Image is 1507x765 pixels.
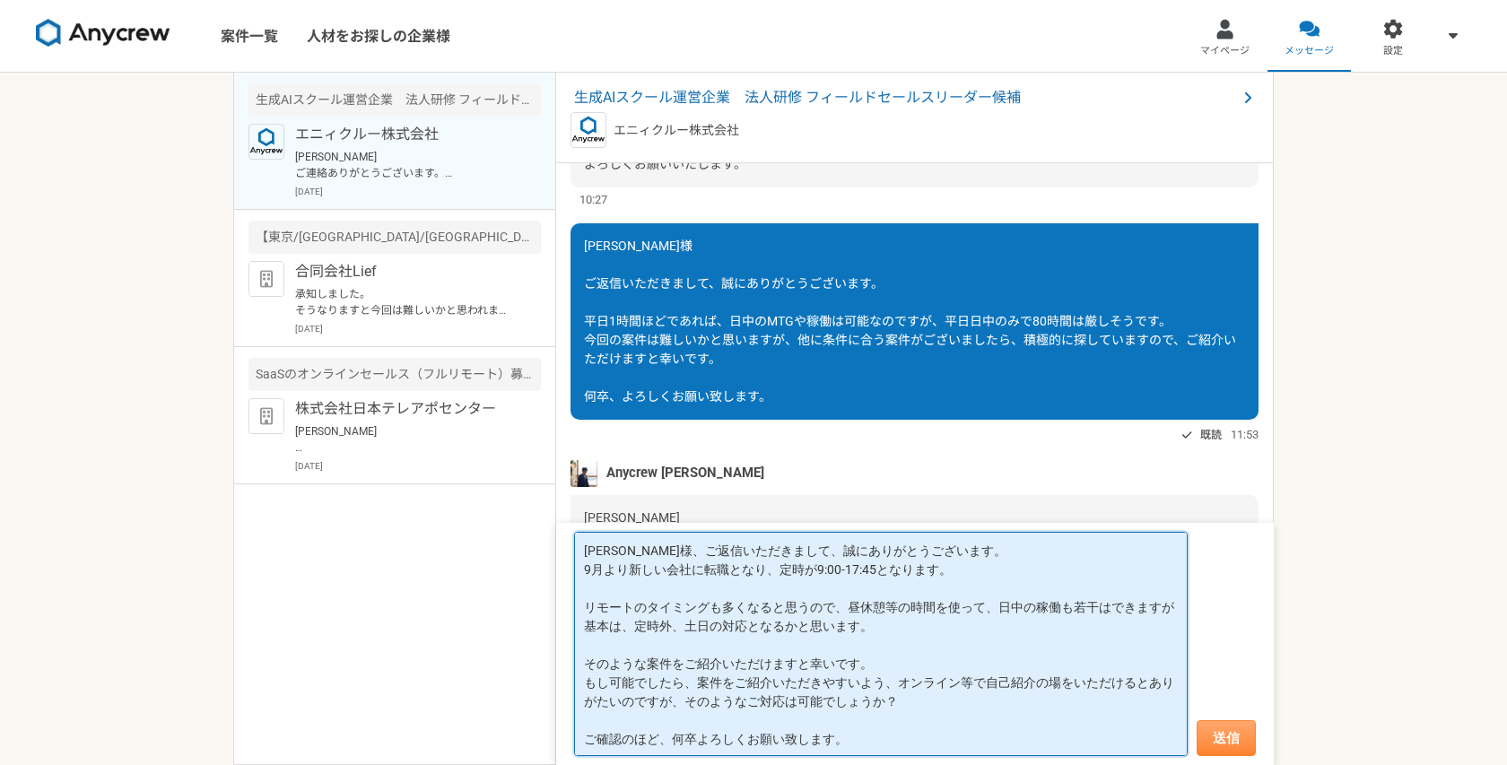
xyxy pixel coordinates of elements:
img: default_org_logo-42cde973f59100197ec2c8e796e4974ac8490bb5b08a0eb061ff975e4574aa76.png [248,261,284,297]
img: default_org_logo-42cde973f59100197ec2c8e796e4974ac8490bb5b08a0eb061ff975e4574aa76.png [248,398,284,434]
p: [DATE] [295,459,541,473]
p: [PERSON_NAME] お世話になっております。 ご返信いただきありがとうございます。 承知いたしました。 また機会がございましたらよろしくお願いいたします。 [295,423,517,456]
button: 送信 [1197,720,1256,756]
span: Anycrew [PERSON_NAME] [606,463,764,482]
img: 8DqYSo04kwAAAAASUVORK5CYII= [36,19,170,48]
p: [DATE] [295,185,541,198]
span: 設定 [1383,44,1403,58]
img: logo_text_blue_01.png [571,112,606,148]
p: 合同会社Lief [295,261,517,283]
span: 11:53 [1231,426,1259,443]
p: [DATE] [295,322,541,335]
p: エニィクルー株式会社 [614,121,739,140]
span: [PERSON_NAME] 本件ご興味ありがとうございます。 こちら案件ですが、日中80h以上の稼働が必要な案件となります。平日日中の稼働は可能でしょうか？ そちら事前にお伺いできればかと考えて... [584,82,1157,171]
div: 生成AIスクール運営企業 法人研修 フィールドセールスリーダー候補 [248,83,541,117]
div: SaaSのオンラインセールス（フルリモート）募集 [248,358,541,391]
div: 【東京/[GEOGRAPHIC_DATA]/[GEOGRAPHIC_DATA]】展示会スタッフ募集！時給2,000円！ [248,221,541,254]
span: マイページ [1200,44,1250,58]
span: [PERSON_NAME] ご連絡ありがとうございます。 かしこまりました。 別件等ご紹介できればと思いますが、基本は平日夜間および土日での対応となりそうでしょうか？稼働についての確認まで、 よ... [584,510,1237,619]
p: エニィクルー株式会社 [295,124,517,145]
span: メッセージ [1285,44,1334,58]
p: 承知しました。 そうなりますと今回は難しいかと思われますので別のご機会があればよろしくお願いします。 [295,286,517,318]
img: tomoya_yamashita.jpeg [571,460,597,487]
span: 生成AIスクール運営企業 法人研修 フィールドセールスリーダー候補 [574,87,1237,109]
p: [PERSON_NAME] ご連絡ありがとうございます。 かしこまりました。 別件等ご紹介できればと思いますが、基本は平日夜間および土日での対応となりそうでしょうか？稼働についての確認まで、 よ... [295,149,517,181]
span: 既読 [1200,424,1222,446]
img: logo_text_blue_01.png [248,124,284,160]
span: 10:27 [579,191,607,208]
p: 株式会社日本テレアポセンター [295,398,517,420]
span: [PERSON_NAME]様 ご返信いただきまして、誠にありがとうございます。 平日1時間ほどであれば、日中のMTGや稼働は可能なのですが、平日日中のみで80時間は厳しそうです。 今回の案件は難... [584,239,1236,404]
textarea: [PERSON_NAME]様、ご返信いただきまして、誠にありがとうございます。 9月より新しい会社に転職となり、定時が9:00-17:45となります。 リモートのタイミングも多くなると思うので、... [574,532,1188,756]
